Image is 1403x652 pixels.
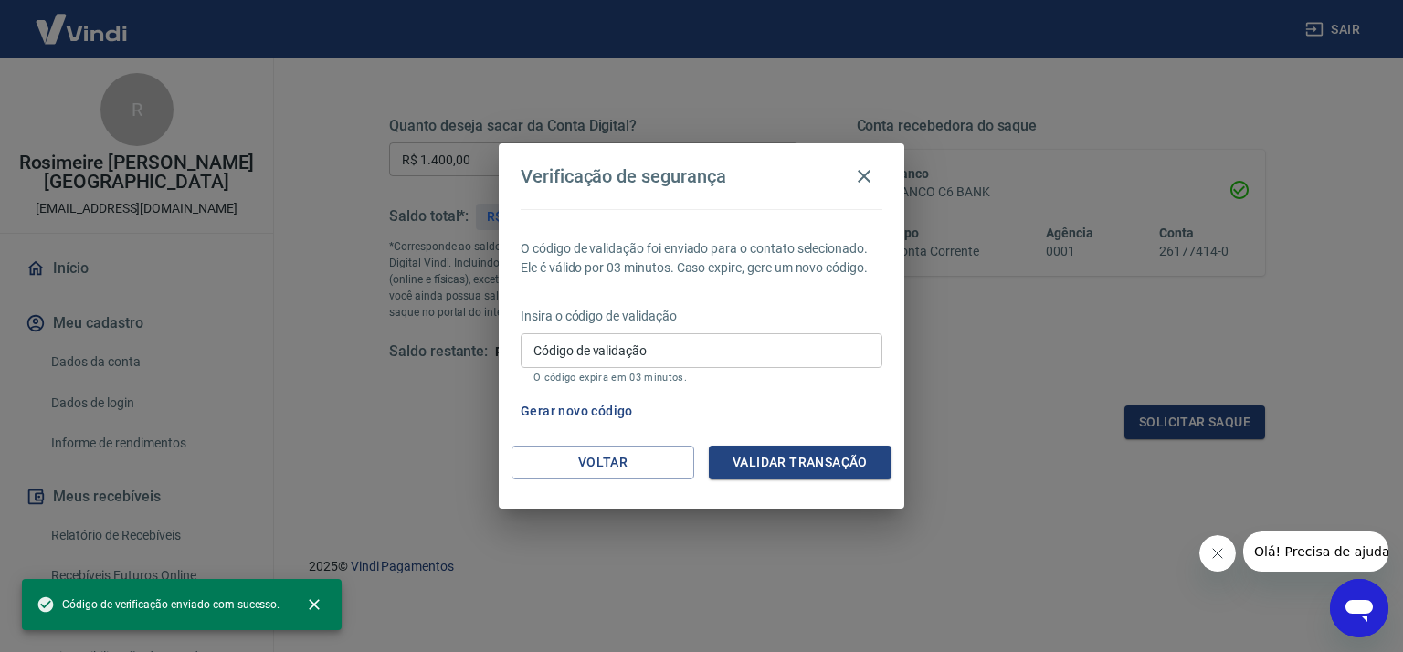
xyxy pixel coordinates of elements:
[294,584,334,625] button: close
[1243,531,1388,572] iframe: Mensagem da empresa
[521,239,882,278] p: O código de validação foi enviado para o contato selecionado. Ele é válido por 03 minutos. Caso e...
[11,13,153,27] span: Olá! Precisa de ajuda?
[512,446,694,479] button: Voltar
[513,394,640,428] button: Gerar novo código
[37,595,280,614] span: Código de verificação enviado com sucesso.
[1199,535,1236,572] iframe: Fechar mensagem
[1330,579,1388,637] iframe: Botão para abrir a janela de mensagens
[533,372,870,384] p: O código expira em 03 minutos.
[521,307,882,326] p: Insira o código de validação
[521,165,726,187] h4: Verificação de segurança
[709,446,891,479] button: Validar transação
